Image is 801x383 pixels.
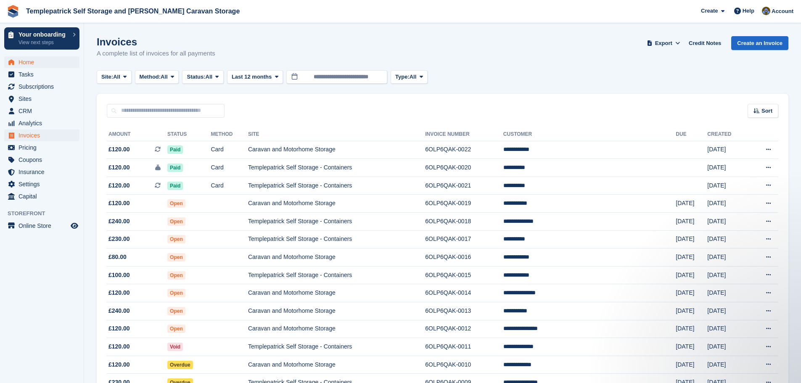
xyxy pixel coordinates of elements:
td: [DATE] [707,338,748,356]
button: Export [645,36,682,50]
td: [DATE] [707,230,748,248]
td: Caravan and Motorhome Storage [248,356,425,374]
td: 6OLP6QAK-0021 [425,177,503,195]
td: Templepatrick Self Storage - Containers [248,230,425,248]
span: £120.00 [108,145,130,154]
td: [DATE] [707,141,748,159]
td: [DATE] [707,177,748,195]
span: £100.00 [108,271,130,280]
td: [DATE] [676,320,707,338]
a: menu [4,154,79,166]
a: Credit Notes [685,36,724,50]
button: Site: All [97,70,132,84]
span: All [113,73,120,81]
td: Card [211,141,248,159]
span: Sites [19,93,69,105]
td: [DATE] [707,248,748,267]
a: menu [4,129,79,141]
h1: Invoices [97,36,215,48]
span: Status: [187,73,205,81]
span: £230.00 [108,235,130,243]
td: [DATE] [676,356,707,374]
td: [DATE] [707,159,748,177]
span: £120.00 [108,324,130,333]
p: A complete list of invoices for all payments [97,49,215,58]
span: Settings [19,178,69,190]
td: Card [211,177,248,195]
th: Status [167,128,211,141]
span: All [410,73,417,81]
td: [DATE] [707,302,748,320]
td: Card [211,159,248,177]
th: Amount [107,128,167,141]
button: Type: All [391,70,428,84]
span: Paid [167,145,183,154]
td: Caravan and Motorhome Storage [248,302,425,320]
td: 6OLP6QAK-0012 [425,320,503,338]
span: Open [167,217,185,226]
td: 6OLP6QAK-0014 [425,284,503,302]
td: 6OLP6QAK-0016 [425,248,503,267]
a: Preview store [69,221,79,231]
span: Open [167,325,185,333]
td: Caravan and Motorhome Storage [248,320,425,338]
td: 6OLP6QAK-0022 [425,141,503,159]
td: 6OLP6QAK-0020 [425,159,503,177]
th: Customer [503,128,676,141]
a: Templepatrick Self Storage and [PERSON_NAME] Caravan Storage [23,4,243,18]
a: menu [4,220,79,232]
a: menu [4,93,79,105]
td: Templepatrick Self Storage - Containers [248,338,425,356]
td: [DATE] [676,195,707,213]
span: All [161,73,168,81]
span: Coupons [19,154,69,166]
span: £120.00 [108,181,130,190]
span: Insurance [19,166,69,178]
td: 6OLP6QAK-0013 [425,302,503,320]
span: Tasks [19,69,69,80]
td: Caravan and Motorhome Storage [248,141,425,159]
td: 6OLP6QAK-0010 [425,356,503,374]
td: Templepatrick Self Storage - Containers [248,177,425,195]
span: Invoices [19,129,69,141]
td: Templepatrick Self Storage - Containers [248,266,425,284]
span: £120.00 [108,342,130,351]
span: £120.00 [108,288,130,297]
span: Paid [167,182,183,190]
span: CRM [19,105,69,117]
span: Open [167,271,185,280]
span: £120.00 [108,163,130,172]
td: [DATE] [676,266,707,284]
span: Export [655,39,672,48]
td: [DATE] [676,230,707,248]
span: £240.00 [108,306,130,315]
td: [DATE] [707,284,748,302]
button: Status: All [182,70,223,84]
p: Your onboarding [19,32,69,37]
td: Templepatrick Self Storage - Containers [248,159,425,177]
td: [DATE] [676,338,707,356]
td: [DATE] [707,213,748,231]
a: menu [4,190,79,202]
td: [DATE] [676,284,707,302]
span: Sort [761,107,772,115]
a: menu [4,142,79,153]
span: Pricing [19,142,69,153]
span: Type: [395,73,410,81]
img: Karen [762,7,770,15]
span: Storefront [8,209,84,218]
span: Open [167,289,185,297]
a: menu [4,81,79,92]
span: Open [167,199,185,208]
a: Create an Invoice [731,36,788,50]
td: [DATE] [707,195,748,213]
a: menu [4,166,79,178]
span: Analytics [19,117,69,129]
button: Method: All [135,70,179,84]
td: Caravan and Motorhome Storage [248,248,425,267]
span: All [206,73,213,81]
a: Your onboarding View next steps [4,27,79,50]
th: Method [211,128,248,141]
th: Site [248,128,425,141]
span: Site: [101,73,113,81]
